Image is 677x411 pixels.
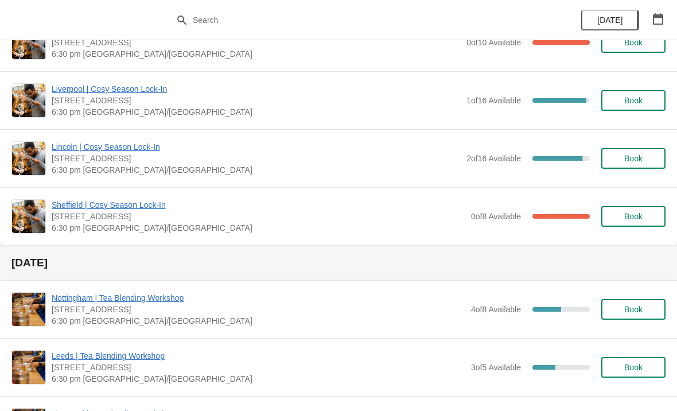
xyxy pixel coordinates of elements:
span: [STREET_ADDRESS] [52,362,465,373]
img: Guildford | Cosy Season Lock-In | 5 Market Street, Guildford, GU1 4LB | 6:30 pm Europe/London [12,26,45,59]
span: Lincoln | Cosy Season Lock-In [52,141,461,153]
span: Liverpool | Cosy Season Lock-In [52,83,461,95]
span: 4 of 8 Available [471,305,521,314]
button: Book [601,148,666,169]
span: 2 of 16 Available [466,154,521,163]
span: Book [624,212,643,221]
span: [STREET_ADDRESS] [52,211,465,222]
span: Book [624,305,643,314]
span: Leeds | Tea Blending Workshop [52,350,465,362]
img: Lincoln | Cosy Season Lock-In | 30 Sincil Street, Lincoln, LN5 7ET | 6:30 pm Europe/London [12,142,45,175]
span: 6:30 pm [GEOGRAPHIC_DATA]/[GEOGRAPHIC_DATA] [52,164,461,176]
img: Nottingham | Tea Blending Workshop | 24 Bridlesmith Gate, Nottingham NG1 2GQ, UK | 6:30 pm Europe... [12,293,45,326]
span: 6:30 pm [GEOGRAPHIC_DATA]/[GEOGRAPHIC_DATA] [52,373,465,385]
button: Book [601,206,666,227]
span: 1 of 16 Available [466,96,521,105]
button: Book [601,32,666,53]
span: 6:30 pm [GEOGRAPHIC_DATA]/[GEOGRAPHIC_DATA] [52,315,465,327]
span: 6:30 pm [GEOGRAPHIC_DATA]/[GEOGRAPHIC_DATA] [52,48,461,60]
span: Book [624,38,643,47]
span: [STREET_ADDRESS] [52,95,461,106]
span: [STREET_ADDRESS] [52,304,465,315]
span: Book [624,363,643,372]
button: [DATE] [581,10,639,30]
span: [DATE] [597,15,622,25]
span: Sheffield | Cosy Season Lock-In [52,199,465,211]
input: Search [192,10,508,30]
span: 6:30 pm [GEOGRAPHIC_DATA]/[GEOGRAPHIC_DATA] [52,106,461,118]
span: Book [624,154,643,163]
span: 3 of 5 Available [471,363,521,372]
button: Book [601,90,666,111]
span: [STREET_ADDRESS] [52,37,461,48]
img: Leeds | Tea Blending Workshop | Unit 42, Queen Victoria St, Victoria Quarter, Leeds, LS1 6BE | 6:... [12,351,45,384]
span: [STREET_ADDRESS] [52,153,461,164]
span: Book [624,96,643,105]
button: Book [601,299,666,320]
h2: [DATE] [11,257,666,269]
span: Nottingham | Tea Blending Workshop [52,292,465,304]
img: Sheffield | Cosy Season Lock-In | 76 - 78 Pinstone Street, Sheffield, S1 2HP | 6:30 pm Europe/London [12,200,45,233]
span: 0 of 10 Available [466,38,521,47]
span: 6:30 pm [GEOGRAPHIC_DATA]/[GEOGRAPHIC_DATA] [52,222,465,234]
img: Liverpool | Cosy Season Lock-In | 106 Bold St, Liverpool , L1 4EZ | 6:30 pm Europe/London [12,84,45,117]
span: 0 of 8 Available [471,212,521,221]
button: Book [601,357,666,378]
